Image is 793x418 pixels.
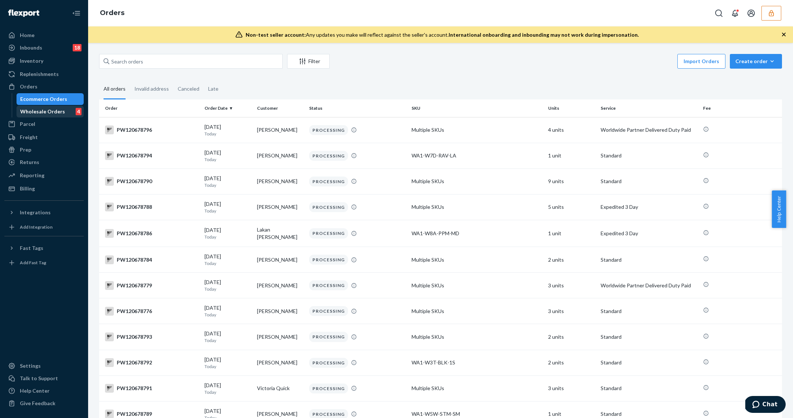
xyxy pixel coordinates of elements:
[601,126,697,134] p: Worldwide Partner Delivered Duty Paid
[601,333,697,341] p: Standard
[204,149,251,163] div: [DATE]
[309,255,348,265] div: PROCESSING
[105,229,199,238] div: PW120678786
[412,152,542,159] div: WA1-W7D-RAV-LA
[105,255,199,264] div: PW120678784
[204,304,251,318] div: [DATE]
[254,375,307,401] td: Victoria Quick
[545,117,598,143] td: 4 units
[409,117,545,143] td: Multiple SKUs
[545,143,598,168] td: 1 unit
[20,134,38,141] div: Freight
[309,151,348,161] div: PROCESSING
[104,79,126,99] div: All orders
[287,54,330,69] button: Filter
[601,359,697,366] p: Standard
[4,68,84,80] a: Replenishments
[409,375,545,401] td: Multiple SKUs
[601,230,697,237] p: Expedited 3 Day
[105,307,199,316] div: PW120678776
[20,57,43,65] div: Inventory
[254,324,307,350] td: [PERSON_NAME]
[545,168,598,194] td: 9 units
[73,44,82,51] div: 18
[409,99,545,117] th: SKU
[254,220,307,247] td: Lakan [PERSON_NAME]
[730,54,782,69] button: Create order
[20,224,52,230] div: Add Integration
[745,396,786,414] iframe: Opens a widget where you can chat to one of our agents
[20,146,31,153] div: Prep
[20,70,59,78] div: Replenishments
[20,108,65,115] div: Wholesale Orders
[4,144,84,156] a: Prep
[4,207,84,218] button: Integrations
[105,203,199,211] div: PW120678788
[545,247,598,273] td: 2 units
[20,209,51,216] div: Integrations
[601,178,697,185] p: Standard
[204,226,251,240] div: [DATE]
[4,42,84,54] a: Inbounds18
[246,32,306,38] span: Non-test seller account:
[20,44,42,51] div: Inbounds
[4,183,84,195] a: Billing
[4,257,84,269] a: Add Fast Tag
[202,99,254,117] th: Order Date
[601,385,697,392] p: Standard
[204,131,251,137] p: Today
[105,151,199,160] div: PW120678794
[772,190,786,228] button: Help Center
[254,168,307,194] td: [PERSON_NAME]
[309,280,348,290] div: PROCESSING
[254,143,307,168] td: [PERSON_NAME]
[204,123,251,137] div: [DATE]
[20,185,35,192] div: Billing
[601,256,697,263] p: Standard
[4,81,84,92] a: Orders
[449,32,639,38] span: International onboarding and inbounding may not work during impersonation.
[545,350,598,375] td: 2 units
[545,194,598,220] td: 5 units
[204,208,251,214] p: Today
[134,79,169,98] div: Invalid address
[545,273,598,298] td: 3 units
[598,99,700,117] th: Service
[545,220,598,247] td: 1 unit
[20,32,35,39] div: Home
[409,273,545,298] td: Multiple SKUs
[204,279,251,292] div: [DATE]
[254,117,307,143] td: [PERSON_NAME]
[204,156,251,163] p: Today
[20,244,43,252] div: Fast Tags
[412,230,542,237] div: WA1-W8A-PPM-MD
[4,170,84,181] a: Reporting
[105,332,199,341] div: PW120678793
[204,182,251,188] p: Today
[412,410,542,418] div: WA1-W5W-STM-SM
[204,253,251,266] div: [DATE]
[409,168,545,194] td: Multiple SKUs
[545,324,598,350] td: 2 units
[309,228,348,238] div: PROCESSING
[409,194,545,220] td: Multiple SKUs
[711,6,726,21] button: Open Search Box
[20,83,37,90] div: Orders
[257,105,304,111] div: Customer
[105,384,199,393] div: PW120678791
[69,6,84,21] button: Close Navigation
[4,385,84,397] a: Help Center
[105,126,199,134] div: PW120678796
[4,221,84,233] a: Add Integration
[601,282,697,289] p: Worldwide Partner Delivered Duty Paid
[208,79,218,98] div: Late
[254,273,307,298] td: [PERSON_NAME]
[20,387,50,395] div: Help Center
[20,95,67,103] div: Ecommerce Orders
[204,312,251,318] p: Today
[309,384,348,393] div: PROCESSING
[105,358,199,367] div: PW120678792
[204,330,251,344] div: [DATE]
[105,177,199,186] div: PW120678790
[309,306,348,316] div: PROCESSING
